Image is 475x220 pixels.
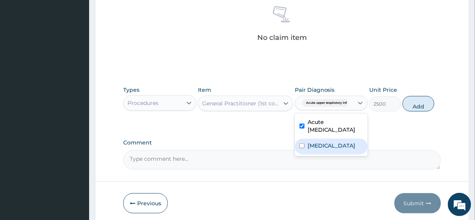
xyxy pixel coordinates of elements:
[257,34,307,41] p: No claim item
[295,86,335,94] label: Pair Diagnosis
[403,96,434,112] button: Add
[302,99,358,107] span: Acute upper respiratory infect...
[394,193,441,213] button: Submit
[40,43,130,53] div: Chat with us now
[127,4,146,22] div: Minimize live chat window
[123,139,441,146] label: Comment
[202,100,280,107] div: General Practitioner (1st consultation)
[308,118,363,134] label: Acute [MEDICAL_DATA]
[4,142,148,169] textarea: Type your message and hit 'Enter'
[45,63,107,141] span: We're online!
[127,99,158,107] div: Procedures
[123,193,168,213] button: Previous
[14,39,31,58] img: d_794563401_company_1708531726252_794563401
[308,142,356,150] label: [MEDICAL_DATA]
[369,86,397,94] label: Unit Price
[198,86,211,94] label: Item
[123,87,139,93] label: Types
